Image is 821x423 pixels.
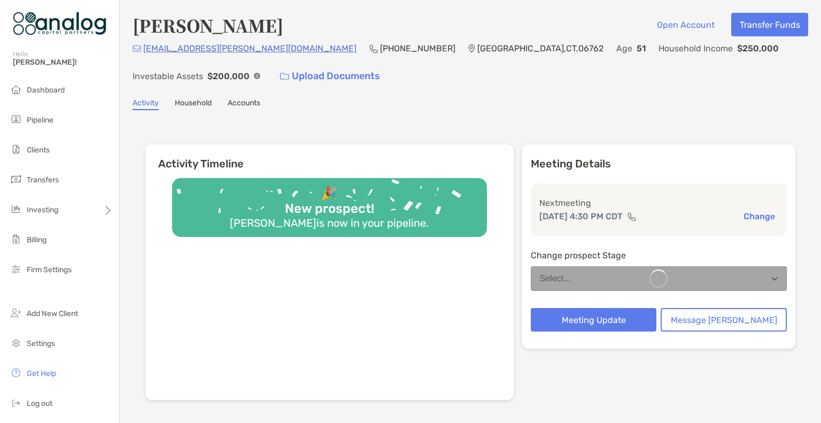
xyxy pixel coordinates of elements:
span: Pipeline [27,116,53,125]
p: [DATE] 4:30 PM CDT [539,210,623,223]
img: communication type [627,212,637,221]
img: investing icon [10,203,22,216]
img: pipeline icon [10,113,22,126]
p: 51 [637,42,646,55]
button: Transfer Funds [731,13,808,36]
span: Get Help [27,369,56,378]
img: transfers icon [10,173,22,186]
img: dashboard icon [10,83,22,96]
img: Zoe Logo [13,4,106,43]
div: [PERSON_NAME] is now in your pipeline. [226,217,433,229]
button: Message [PERSON_NAME] [661,308,787,332]
span: Clients [27,145,50,155]
img: button icon [280,73,289,80]
span: Dashboard [27,86,65,95]
a: Activity [133,98,159,110]
p: Meeting Details [531,157,787,171]
span: Settings [27,339,55,348]
p: Investable Assets [133,70,203,83]
span: Firm Settings [27,265,72,274]
img: Location Icon [468,44,475,53]
p: Household Income [659,42,733,55]
button: Open Account [648,13,723,36]
img: firm-settings icon [10,263,22,275]
p: Age [616,42,632,55]
div: 🎉 [317,186,342,201]
span: Log out [27,399,52,408]
a: Upload Documents [273,65,387,88]
p: [EMAIL_ADDRESS][PERSON_NAME][DOMAIN_NAME] [143,42,357,55]
p: $250,000 [737,42,779,55]
img: Confetti [172,178,487,228]
p: Change prospect Stage [531,249,787,262]
span: Investing [27,205,58,214]
a: Household [175,98,212,110]
span: Add New Client [27,309,78,318]
span: [PERSON_NAME]! [13,58,113,67]
img: add_new_client icon [10,306,22,319]
img: get-help icon [10,366,22,379]
span: Transfers [27,175,59,184]
p: Next meeting [539,196,778,210]
button: Change [740,211,778,222]
p: [PHONE_NUMBER] [380,42,455,55]
img: settings icon [10,336,22,349]
div: New prospect! [281,201,378,217]
h4: [PERSON_NAME] [133,13,283,37]
img: Info Icon [254,73,260,79]
img: Phone Icon [369,44,378,53]
p: [GEOGRAPHIC_DATA] , CT , 06762 [477,42,603,55]
a: Accounts [228,98,260,110]
p: $200,000 [207,70,250,83]
img: billing icon [10,233,22,245]
h6: Activity Timeline [145,144,514,170]
button: Meeting Update [531,308,657,332]
img: Email Icon [133,45,141,52]
img: logout icon [10,396,22,409]
span: Billing [27,235,47,244]
img: clients icon [10,143,22,156]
